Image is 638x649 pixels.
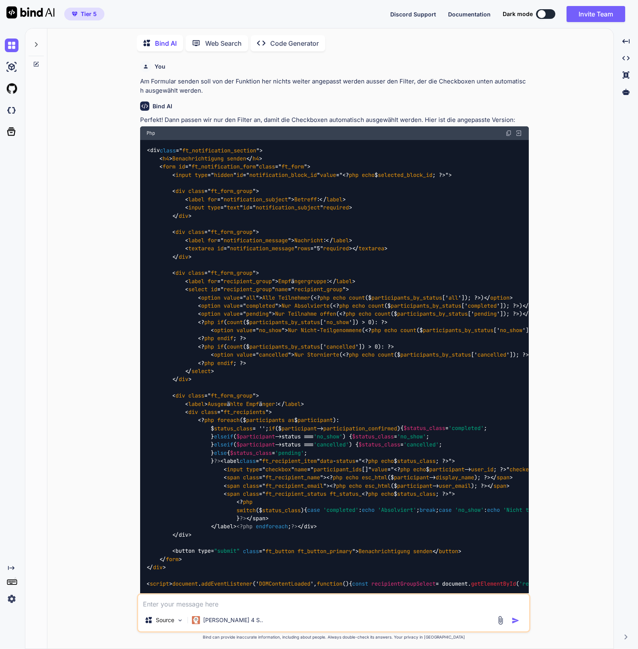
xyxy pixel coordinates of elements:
[236,433,275,440] span: $participant
[404,441,439,448] span: 'cancelled'
[163,163,175,170] span: form
[262,294,275,301] span: Alle
[201,310,220,317] span: option
[330,490,362,497] span: ft_status_
[81,10,97,18] span: Tier 5
[362,171,375,178] span: echo
[204,343,214,350] span: php
[333,474,342,481] span: php
[259,580,310,587] span: DOMContentLoaded
[227,474,240,481] span: span
[278,294,310,301] span: Teilnehmer
[243,474,259,481] span: class
[147,457,535,513] span: =" " - ="<? $ ; ?>"> < =" " =" []" ="<? $ -> ; ?>" > < =" "><? ($ -> ); ?></ > < =" "><? ($ -> );...
[217,245,224,252] span: id
[155,63,165,71] h6: You
[155,39,177,48] p: Bind AI
[243,498,253,505] span: php
[204,318,214,326] span: php
[246,400,259,408] span: Empf
[349,482,362,489] span: echo
[150,580,169,587] span: script
[352,302,365,309] span: echo
[262,400,275,408] span: nger
[203,616,263,624] p: [PERSON_NAME] 4 S..
[359,310,371,317] span: echo
[301,327,317,334] span: Nicht
[236,327,253,334] span: value
[153,564,163,571] span: div
[294,196,317,203] span: Betreff
[246,466,259,473] span: type
[230,400,243,408] span: hlte
[208,196,217,203] span: for
[217,318,224,326] span: if
[204,335,214,342] span: php
[224,196,288,203] span: notification_subject
[326,343,355,350] span: cancelled
[362,351,375,358] span: echo
[368,302,384,309] span: count
[188,228,204,235] span: class
[471,580,516,587] span: getElementById
[333,237,349,244] span: label
[512,617,520,625] img: icon
[243,490,259,497] span: class
[307,507,320,514] span: case
[249,343,320,350] span: participants_by_status
[227,466,243,473] span: input
[397,482,432,489] span: participant
[227,343,243,350] span: count
[404,425,445,432] span: $status_class
[227,318,243,326] span: count
[291,523,298,530] span: ?>
[217,343,224,350] span: if
[256,523,288,530] span: endforeach
[259,327,281,334] span: no_show
[153,102,172,110] h6: Bind AI
[397,433,426,440] span: 'no_show'
[307,351,339,358] span: Stornierte
[265,474,320,481] span: ft_recipient_name
[227,204,240,211] span: text
[211,286,217,293] span: id
[204,359,214,367] span: php
[323,507,359,514] span: 'completed'
[397,490,436,497] span: status_class
[236,351,253,358] span: value
[188,237,204,244] span: label
[294,351,304,358] span: Nur
[333,294,346,301] span: echo
[381,457,394,464] span: echo
[240,457,256,464] span: class
[211,269,253,276] span: ft_form_group
[175,269,185,276] span: div
[224,237,288,244] span: notification_message
[371,294,442,301] span: participants_by_status
[214,457,220,464] span: ?>
[262,457,317,464] span: ft_recipient_item
[515,130,522,137] img: Open in Browser
[5,39,18,52] img: chat
[314,466,362,473] span: participant_ids
[320,310,336,317] span: offen
[243,482,259,489] span: class
[5,103,18,117] img: darkCloudIdeIcon
[175,392,185,399] span: div
[375,310,391,317] span: count
[175,187,185,195] span: div
[391,302,461,309] span: participants_by_status
[400,466,410,473] span: php
[188,187,204,195] span: class
[182,147,256,154] span: ft_notification_section
[230,449,272,456] span: $status_class
[477,351,506,358] span: cancelled
[208,204,220,211] span: type
[137,634,530,640] p: Bind can provide inaccurate information, including about people. Always double-check its answers....
[259,351,288,358] span: cancelled
[147,548,461,588] span: =" "> </ > </ > </ > < > . (' ', ()
[288,327,298,334] span: Nur
[298,245,310,252] span: rows
[214,351,233,358] span: option
[179,212,188,219] span: div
